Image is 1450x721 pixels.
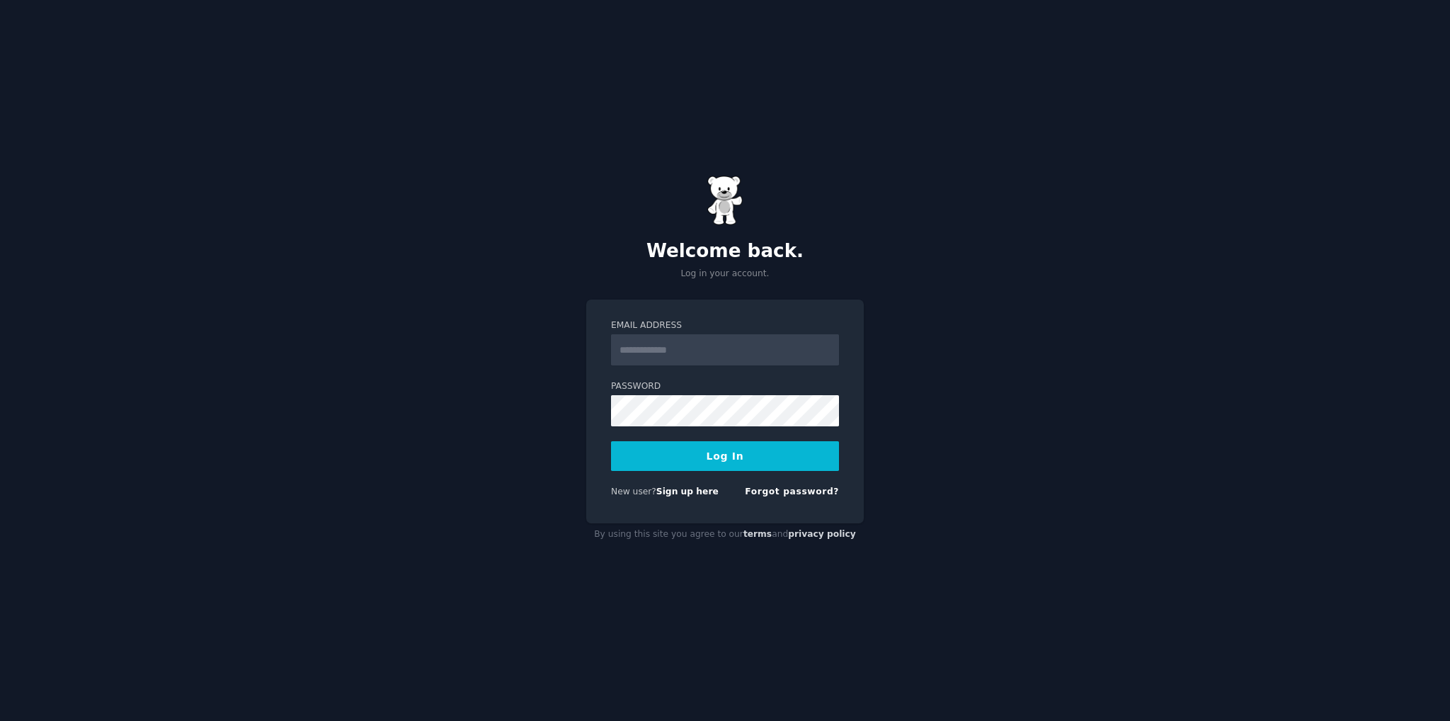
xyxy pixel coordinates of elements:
[745,487,839,496] a: Forgot password?
[611,319,839,332] label: Email Address
[611,487,656,496] span: New user?
[586,240,864,263] h2: Welcome back.
[707,176,743,225] img: Gummy Bear
[743,529,772,539] a: terms
[586,268,864,280] p: Log in your account.
[656,487,719,496] a: Sign up here
[611,380,839,393] label: Password
[788,529,856,539] a: privacy policy
[611,441,839,471] button: Log In
[586,523,864,546] div: By using this site you agree to our and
